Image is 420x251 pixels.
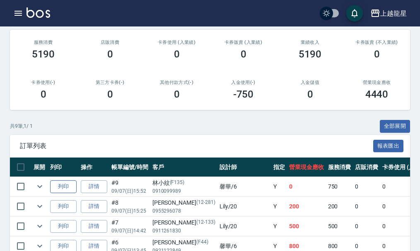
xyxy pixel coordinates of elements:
h3: 5190 [32,48,55,60]
p: 09/07 (日) 15:52 [111,187,148,195]
p: 09/07 (日) 14:42 [111,227,148,234]
td: 200 [287,197,326,216]
p: (12-133) [196,218,215,227]
th: 指定 [271,158,287,177]
h2: 業績收入 [287,40,333,45]
td: 500 [287,217,326,236]
th: 服務消費 [326,158,353,177]
td: 500 [326,217,353,236]
h3: 0 [241,48,246,60]
a: 詳情 [81,200,107,213]
td: 馨華 /6 [217,177,271,196]
h3: 服務消費 [20,40,67,45]
td: 0 [353,197,380,216]
th: 店販消費 [353,158,380,177]
td: 0 [353,177,380,196]
p: 0910099989 [152,187,215,195]
h2: 其他付款方式(-) [153,80,200,85]
h2: 卡券使用 (入業績) [153,40,200,45]
td: #7 [109,217,150,236]
h3: 0 [41,88,46,100]
th: 客戶 [150,158,217,177]
th: 列印 [48,158,79,177]
h3: 0 [307,88,313,100]
button: expand row [34,220,46,232]
h3: 5190 [299,48,322,60]
span: 訂單列表 [20,142,373,150]
p: 共 9 筆, 1 / 1 [10,122,33,130]
div: [PERSON_NAME] [152,238,215,247]
p: (12-281) [196,198,215,207]
button: 上越龍星 [367,5,410,22]
td: Y [271,197,287,216]
h3: 4440 [365,88,389,100]
th: 操作 [79,158,109,177]
th: 設計師 [217,158,271,177]
p: (F44) [196,238,208,247]
h3: 0 [174,88,180,100]
h2: 第三方卡券(-) [87,80,133,85]
th: 營業現金應收 [287,158,326,177]
h2: 卡券販賣 (不入業績) [353,40,400,45]
th: 帳單編號/時間 [109,158,150,177]
th: 展開 [31,158,48,177]
td: 200 [326,197,353,216]
td: Lily /20 [217,197,271,216]
td: 750 [326,177,353,196]
button: 全部展開 [380,120,410,133]
button: expand row [34,180,46,193]
h2: 店販消費 [87,40,133,45]
div: 上越龍星 [380,8,407,19]
td: Lily /20 [217,217,271,236]
td: 0 [287,177,326,196]
td: #9 [109,177,150,196]
p: 0955296078 [152,207,215,215]
img: Logo [27,7,50,18]
button: 報表匯出 [373,140,404,153]
button: expand row [34,200,46,213]
button: 列印 [50,200,77,213]
button: save [346,5,363,22]
div: [PERSON_NAME] [152,198,215,207]
a: 報表匯出 [373,141,404,149]
button: 列印 [50,180,77,193]
h2: 入金儲值 [287,80,333,85]
h2: 營業現金應收 [353,80,400,85]
h3: -750 [233,88,254,100]
td: #8 [109,197,150,216]
a: 詳情 [81,180,107,193]
button: 列印 [50,220,77,233]
h3: 0 [107,88,113,100]
a: 詳情 [81,220,107,233]
p: 0911261830 [152,227,215,234]
div: [PERSON_NAME] [152,218,215,227]
td: Y [271,217,287,236]
h3: 0 [174,48,180,60]
td: Y [271,177,287,196]
div: 林小紋 [152,179,215,187]
h3: 0 [374,48,380,60]
h2: 入金使用(-) [220,80,267,85]
h3: 0 [107,48,113,60]
h2: 卡券使用(-) [20,80,67,85]
p: (F135) [170,179,185,187]
p: 09/07 (日) 15:25 [111,207,148,215]
h2: 卡券販賣 (入業績) [220,40,267,45]
td: 0 [353,217,380,236]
